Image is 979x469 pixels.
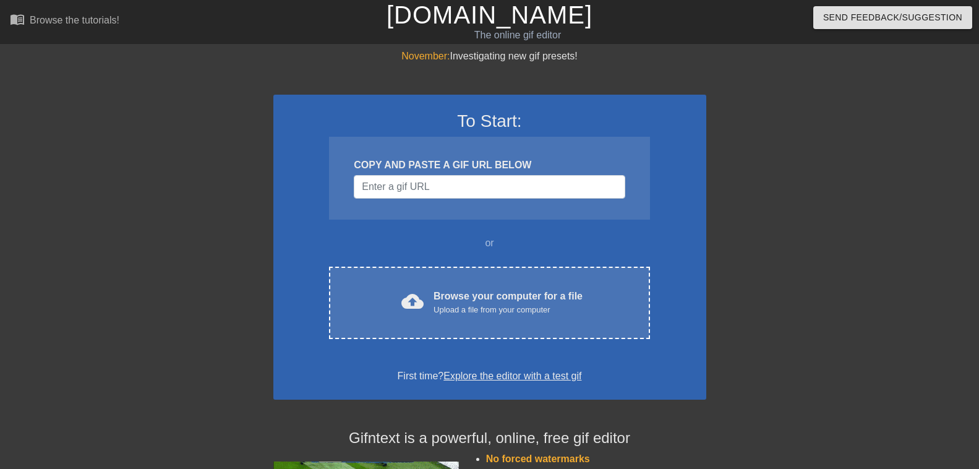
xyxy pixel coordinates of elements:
div: COPY AND PASTE A GIF URL BELOW [354,158,625,173]
span: No forced watermarks [486,454,590,464]
div: Investigating new gif presets! [273,49,706,64]
h4: Gifntext is a powerful, online, free gif editor [273,429,706,447]
span: November: [401,51,450,61]
input: Username [354,175,625,199]
a: [DOMAIN_NAME] [387,1,592,28]
span: Send Feedback/Suggestion [823,10,962,25]
h3: To Start: [289,111,690,132]
button: Send Feedback/Suggestion [813,6,972,29]
div: or [306,236,674,251]
div: The online gif editor [333,28,703,43]
span: menu_book [10,12,25,27]
a: Explore the editor with a test gif [443,371,581,381]
a: Browse the tutorials! [10,12,119,31]
div: First time? [289,369,690,384]
span: cloud_upload [401,290,424,312]
div: Upload a file from your computer [434,304,583,316]
div: Browse the tutorials! [30,15,119,25]
div: Browse your computer for a file [434,289,583,316]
